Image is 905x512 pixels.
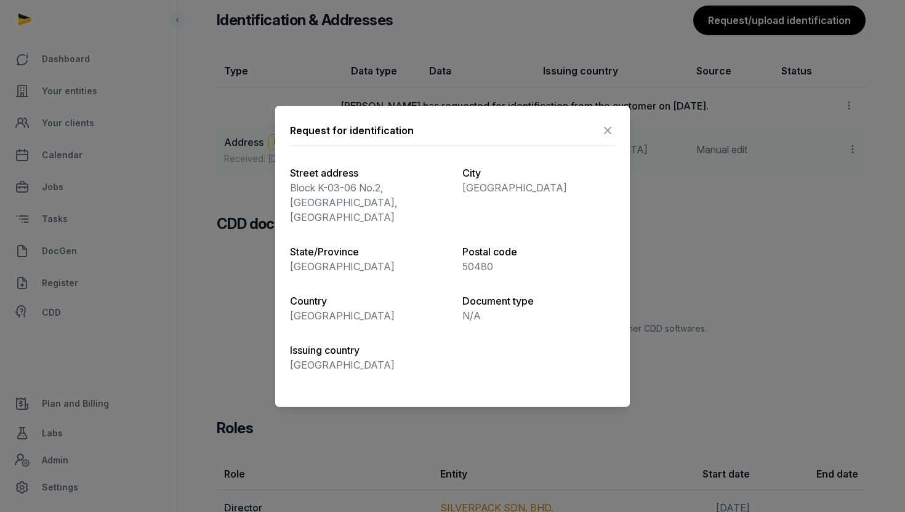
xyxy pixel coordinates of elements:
[290,259,443,274] p: [GEOGRAPHIC_DATA]
[290,123,414,138] div: Request for identification
[290,180,443,225] p: Block K-03-06 No.2, [GEOGRAPHIC_DATA], [GEOGRAPHIC_DATA]
[290,244,443,259] p: State/Province
[462,166,615,180] p: City
[290,358,443,372] p: [GEOGRAPHIC_DATA]
[462,244,615,259] p: Postal code
[290,294,443,308] p: Country
[290,166,443,180] p: Street address
[290,308,443,323] p: [GEOGRAPHIC_DATA]
[462,308,615,323] p: N/A
[290,343,443,358] p: Issuing country
[462,259,615,274] p: 50480
[462,180,615,195] p: [GEOGRAPHIC_DATA]
[462,294,615,308] p: Document type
